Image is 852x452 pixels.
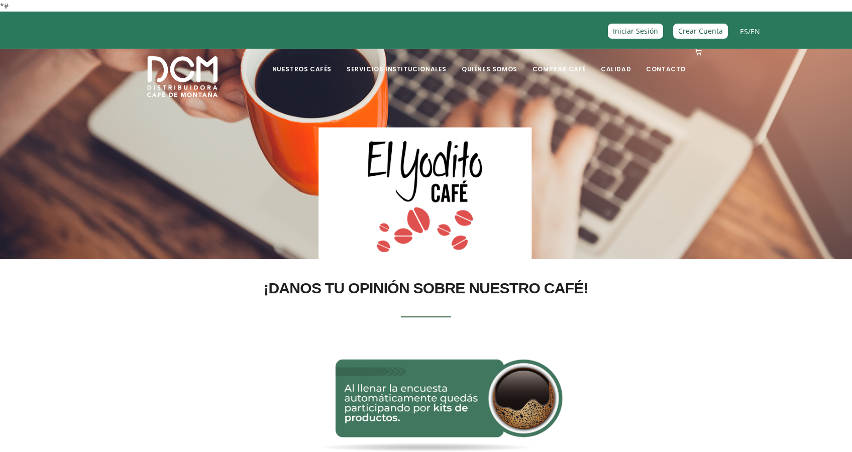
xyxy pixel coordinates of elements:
[266,50,338,73] a: Nuestros Cafés
[456,50,523,73] a: Quiénes Somos
[640,50,692,73] a: Contacto
[751,27,760,36] a: EN
[608,24,663,38] a: Iniciar Sesión
[526,50,592,73] a: Comprar Café
[673,24,728,38] a: Crear Cuenta
[740,27,748,36] a: ES
[341,50,453,73] a: Servicios Institucionales
[147,274,705,302] h2: ¡DANOS TU OPINIÓN SOBRE NUESTRO CAFÉ!
[595,50,637,73] a: Calidad
[740,26,760,37] span: /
